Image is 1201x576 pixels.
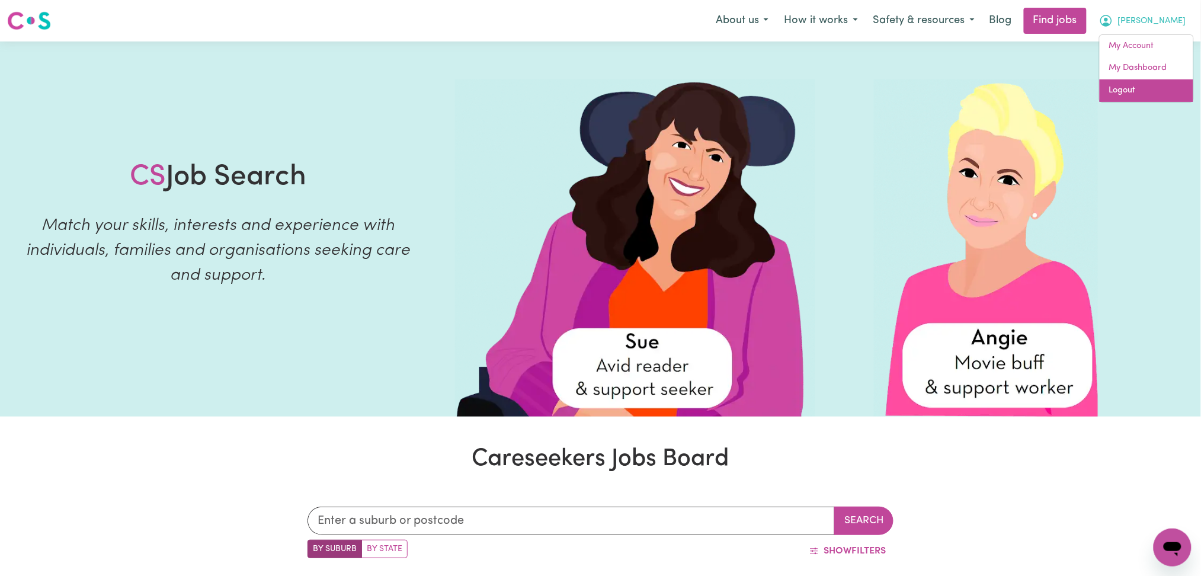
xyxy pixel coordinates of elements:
[708,8,776,33] button: About us
[361,540,408,558] label: Search by state
[1091,8,1194,33] button: My Account
[130,161,306,195] h1: Job Search
[7,7,51,34] a: Careseekers logo
[130,163,166,191] span: CS
[308,507,835,535] input: Enter a suburb or postcode
[866,8,982,33] button: Safety & resources
[7,10,51,31] img: Careseekers logo
[1154,529,1192,567] iframe: Button to launch messaging window
[14,213,422,288] p: Match your skills, interests and experience with individuals, families and organisations seeking ...
[776,8,866,33] button: How it works
[1024,8,1087,34] a: Find jobs
[1100,79,1193,102] a: Logout
[802,540,893,562] button: ShowFilters
[1100,35,1193,57] a: My Account
[824,546,851,556] span: Show
[308,540,362,558] label: Search by suburb/post code
[834,507,893,535] button: Search
[982,8,1019,34] a: Blog
[1118,15,1186,28] span: [PERSON_NAME]
[1099,34,1194,103] div: My Account
[1100,57,1193,79] a: My Dashboard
